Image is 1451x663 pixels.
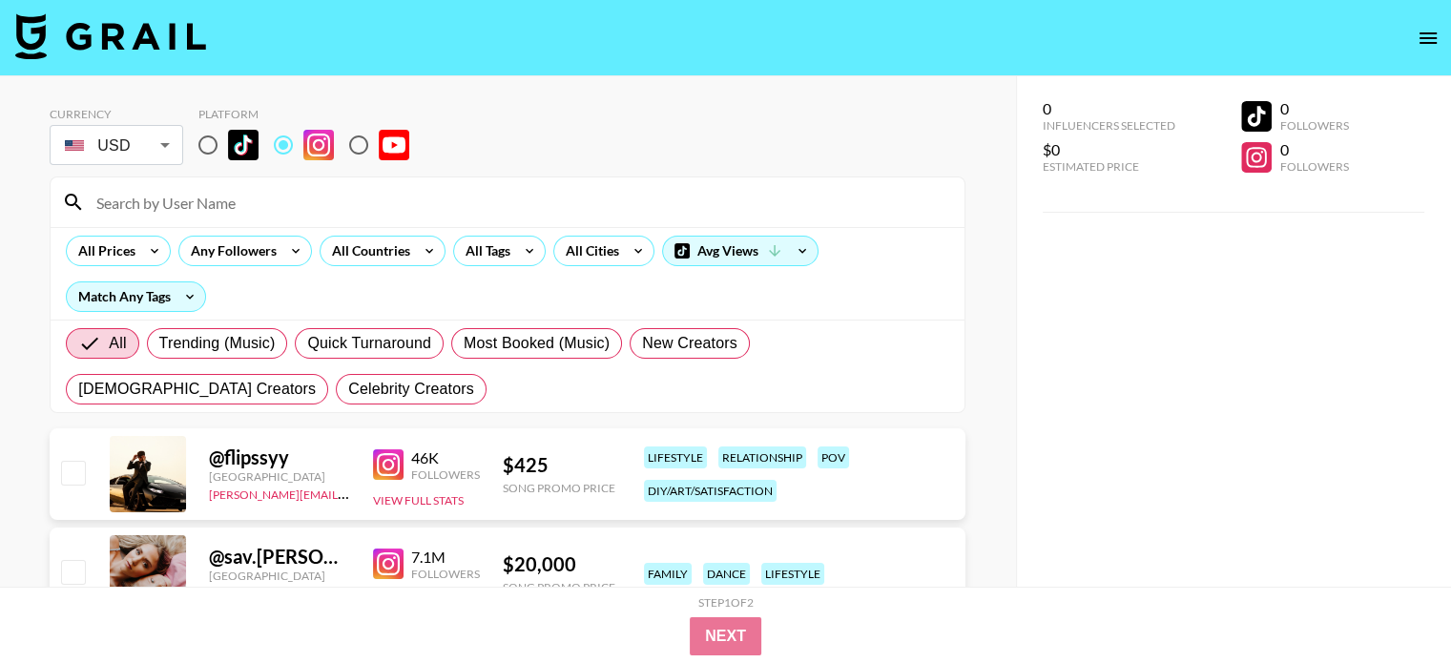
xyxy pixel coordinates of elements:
span: Quick Turnaround [307,332,431,355]
div: Followers [411,467,480,482]
div: Estimated Price [1043,159,1175,174]
div: diy/art/satisfaction [644,480,777,502]
div: All Countries [321,237,414,265]
img: Instagram [303,130,334,160]
div: Followers [1279,159,1348,174]
div: USD [53,129,179,162]
div: @ sav.[PERSON_NAME] [209,545,350,569]
div: Step 1 of 2 [698,595,754,610]
div: Currency [50,107,183,121]
div: All Tags [454,237,514,265]
a: [PERSON_NAME][EMAIL_ADDRESS][DOMAIN_NAME] [209,484,491,502]
div: relationship [718,446,806,468]
div: Avg Views [663,237,818,265]
div: Any Followers [179,237,280,265]
div: All Cities [554,237,623,265]
div: Match Any Tags [67,282,205,311]
span: New Creators [642,332,737,355]
img: TikTok [228,130,259,160]
div: 7.1M [411,548,480,567]
div: pov [818,446,849,468]
div: [GEOGRAPHIC_DATA] [209,569,350,583]
div: 0 [1279,140,1348,159]
button: open drawer [1409,19,1447,57]
iframe: Drift Widget Chat Controller [1356,568,1428,640]
div: lifestyle [761,563,824,585]
button: Next [690,617,761,655]
div: $ 20,000 [503,552,615,576]
div: family [644,563,692,585]
div: 46K [411,448,480,467]
div: Song Promo Price [503,481,615,495]
img: Instagram [373,449,404,480]
img: Grail Talent [15,13,206,59]
img: Instagram [373,549,404,579]
div: [GEOGRAPHIC_DATA] [209,469,350,484]
div: Followers [1279,118,1348,133]
div: 0 [1043,99,1175,118]
img: YouTube [379,130,409,160]
div: Influencers Selected [1043,118,1175,133]
span: Most Booked (Music) [464,332,610,355]
span: Trending (Music) [159,332,276,355]
div: Song Promo Price [503,580,615,594]
button: View Full Stats [373,493,464,508]
span: [DEMOGRAPHIC_DATA] Creators [78,378,316,401]
div: Platform [198,107,425,121]
div: dance [703,563,750,585]
span: Celebrity Creators [348,378,474,401]
input: Search by User Name [85,187,953,218]
div: $ 425 [503,453,615,477]
div: $0 [1043,140,1175,159]
div: @ flipssyy [209,445,350,469]
span: All [109,332,126,355]
div: All Prices [67,237,139,265]
div: lifestyle [644,446,707,468]
div: 0 [1279,99,1348,118]
div: Followers [411,567,480,581]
